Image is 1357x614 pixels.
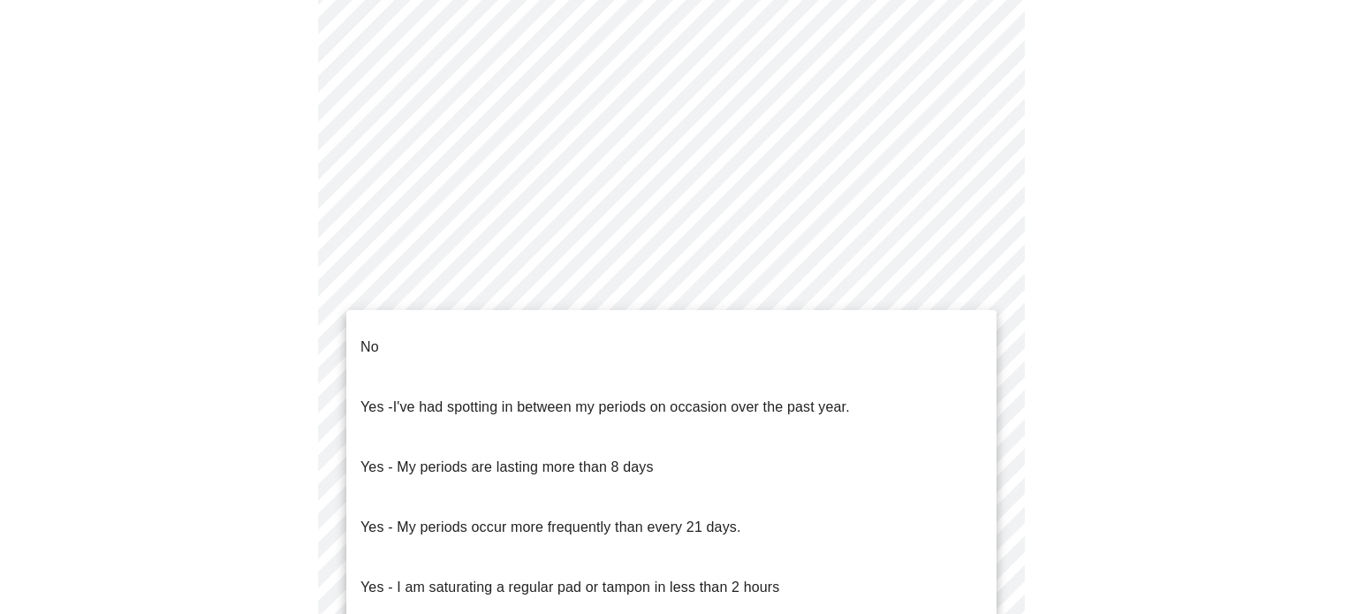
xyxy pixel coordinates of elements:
[393,399,850,414] span: I've had spotting in between my periods on occasion over the past year.
[360,517,741,538] p: Yes - My periods occur more frequently than every 21 days.
[360,577,779,598] p: Yes - I am saturating a regular pad or tampon in less than 2 hours
[360,337,379,358] p: No
[360,397,850,418] p: Yes -
[360,457,654,478] p: Yes - My periods are lasting more than 8 days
